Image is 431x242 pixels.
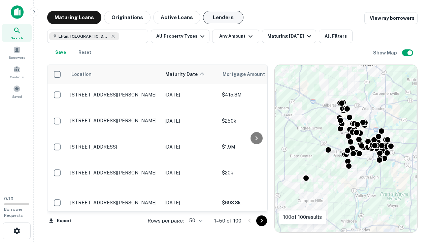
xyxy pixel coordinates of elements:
button: Lenders [203,11,243,24]
span: Borrowers [9,55,25,60]
th: Maturity Date [161,65,219,84]
span: Saved [12,94,22,99]
button: Save your search to get updates of matches that match your search criteria. [50,46,71,59]
button: Originations [104,11,151,24]
th: Mortgage Amount [219,65,293,84]
p: $693.8k [222,199,289,206]
p: Rows per page: [147,217,184,225]
h6: Show Map [373,49,398,56]
p: [DATE] [165,169,215,176]
p: [STREET_ADDRESS] [70,144,158,150]
span: Contacts [10,74,24,80]
p: 100 of 100 results [283,213,322,221]
p: $250k [222,117,289,125]
a: Search [2,24,32,42]
iframe: Chat Widget [397,188,431,220]
span: Borrower Requests [4,207,23,218]
p: [STREET_ADDRESS][PERSON_NAME] [70,118,158,124]
div: 0 0 [275,65,417,232]
div: Maturing [DATE] [267,32,313,40]
button: Maturing [DATE] [262,30,316,43]
div: 50 [187,216,203,226]
button: All Filters [319,30,353,43]
p: [DATE] [165,117,215,125]
p: [DATE] [165,91,215,98]
p: $1.9M [222,143,289,151]
p: $415.8M [222,91,289,98]
th: Location [67,65,161,84]
button: Go to next page [256,215,267,226]
p: 1–50 of 100 [214,217,241,225]
button: Export [47,216,73,226]
span: Search [11,35,23,41]
a: Saved [2,82,32,100]
button: All Property Types [151,30,209,43]
p: [STREET_ADDRESS][PERSON_NAME] [70,200,158,206]
p: [STREET_ADDRESS][PERSON_NAME] [70,92,158,98]
a: Contacts [2,63,32,81]
p: [DATE] [165,143,215,151]
button: Reset [74,46,96,59]
span: 0 / 10 [4,196,13,201]
button: Any Amount [212,30,259,43]
p: $20k [222,169,289,176]
button: Active Loans [153,11,200,24]
p: [DATE] [165,199,215,206]
p: [STREET_ADDRESS][PERSON_NAME] [70,170,158,176]
img: capitalize-icon.png [11,5,24,19]
button: Maturing Loans [47,11,101,24]
span: Maturity Date [165,70,206,78]
span: Location [71,70,92,78]
a: Borrowers [2,43,32,62]
span: Elgin, [GEOGRAPHIC_DATA], [GEOGRAPHIC_DATA] [59,33,109,39]
span: Mortgage Amount [223,70,274,78]
a: View my borrowers [364,12,418,24]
